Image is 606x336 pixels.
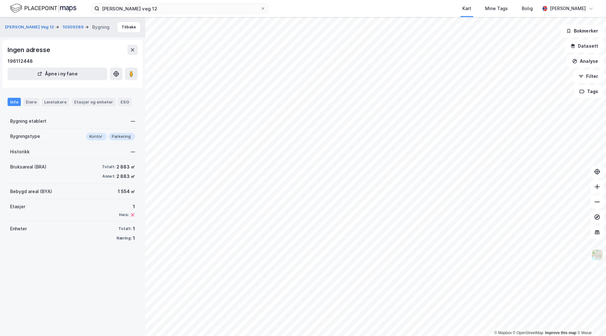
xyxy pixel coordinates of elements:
div: Historikk [10,148,30,156]
div: Totalt: [118,226,132,231]
div: 1 554 ㎡ [118,188,135,195]
button: Bokmerker [561,25,603,37]
div: Bruksareal (BRA) [10,163,46,171]
button: 10509289 [62,24,85,30]
button: Åpne i ny fane [8,68,107,80]
div: Leietakere [42,98,69,106]
div: [PERSON_NAME] [550,5,586,12]
button: Filter [573,70,603,83]
div: 1 [119,203,135,210]
img: logo.f888ab2527a4732fd821a326f86c7f29.svg [10,3,76,14]
div: ESG [118,98,132,106]
div: 2 883 ㎡ [116,173,135,180]
a: Improve this map [545,331,576,335]
div: Annet: [102,174,115,179]
div: — [131,148,135,156]
div: Næring: [116,236,132,241]
button: [PERSON_NAME] Veg 12 [5,24,55,30]
button: Tilbake [117,22,140,32]
div: 196112448 [8,57,33,65]
button: Tags [574,85,603,98]
div: Totalt: [102,164,115,169]
div: Etasjer og enheter [74,99,113,105]
div: Bolig [522,5,533,12]
div: Bygning etablert [10,117,46,125]
button: Analyse [567,55,603,68]
div: Ingen adresse [8,45,51,55]
button: Datasett [565,40,603,52]
div: Bygningstype [10,133,40,140]
div: Info [8,98,21,106]
img: Z [591,249,603,261]
div: Bebygd areal (BYA) [10,188,52,195]
div: Heis: [119,212,129,217]
div: Kart [462,5,471,12]
div: 1 [133,225,135,233]
div: — [131,117,135,125]
div: Enheter [10,225,27,233]
div: Bygning [92,23,110,31]
input: Søk på adresse, matrikkel, gårdeiere, leietakere eller personer [99,4,260,13]
div: Etasjer [10,203,25,210]
div: Eiere [23,98,39,106]
div: 1 [133,234,135,242]
iframe: Chat Widget [574,306,606,336]
a: Mapbox [494,331,512,335]
a: OpenStreetMap [513,331,544,335]
div: 2 883 ㎡ [116,163,135,171]
div: Mine Tags [485,5,508,12]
